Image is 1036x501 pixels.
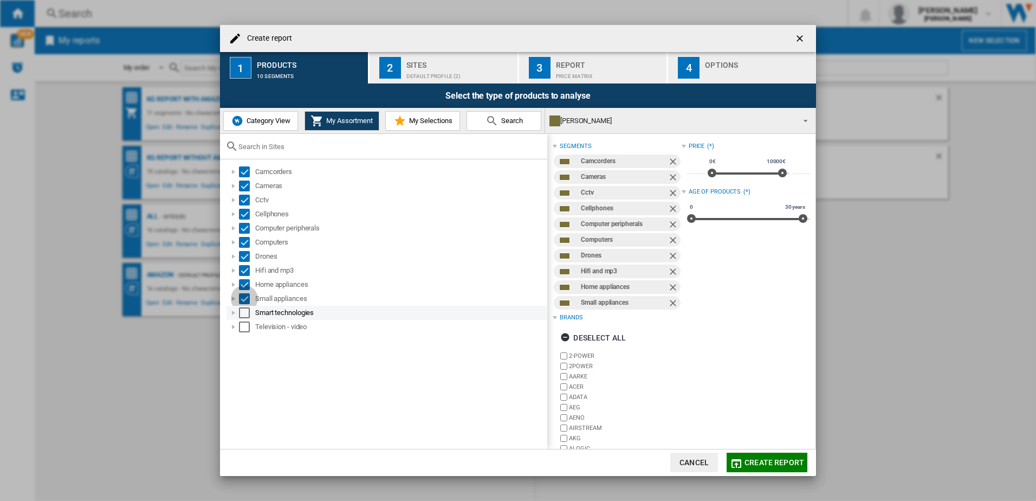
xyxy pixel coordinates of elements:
label: 2POWER [569,362,681,370]
label: ACER [569,383,681,391]
ng-md-icon: Remove [668,298,681,311]
div: Sites [406,56,513,68]
ng-md-icon: Remove [668,156,681,169]
div: Hifi and mp3 [255,265,546,276]
md-checkbox: Select [239,251,255,262]
img: wiser-icon-blue.png [231,114,244,127]
input: brand.name [560,352,567,359]
div: Cctv [255,195,546,205]
input: brand.name [560,425,567,432]
div: Products [257,56,364,68]
button: My Selections [385,111,460,131]
div: Select the type of products to analyse [220,83,816,108]
md-checkbox: Select [239,307,255,318]
button: My Assortment [305,111,379,131]
div: Cameras [581,170,667,184]
div: Drones [255,251,546,262]
button: 1 Products 10 segments [220,52,369,83]
md-checkbox: Select [239,279,255,290]
div: Camcorders [255,166,546,177]
ng-md-icon: Remove [668,172,681,185]
div: Age of products [689,188,741,196]
div: 2 [379,57,401,79]
md-checkbox: Select [239,209,255,220]
button: Cancel [670,453,718,472]
div: Computer peripherals [581,217,667,231]
button: getI18NText('BUTTONS.CLOSE_DIALOG') [790,28,812,49]
div: Cellphones [581,202,667,215]
label: AEG [569,403,681,412]
button: 2 Sites Default profile (2) [370,52,519,83]
ng-md-icon: Remove [668,219,681,232]
input: brand.name [560,373,567,380]
div: Cctv [581,186,667,200]
div: Computer peripherals [255,223,546,234]
div: 3 [529,57,551,79]
div: Computers [255,237,546,248]
md-checkbox: Select [239,195,255,205]
span: Create report [744,458,804,467]
h4: Create report [242,33,292,44]
md-checkbox: Select [239,223,255,234]
div: Smart technologies [255,307,546,318]
ng-md-icon: Remove [668,188,681,201]
label: AKG [569,434,681,442]
ng-md-icon: Remove [668,266,681,279]
input: brand.name [560,383,567,390]
input: brand.name [560,404,567,411]
span: 0 [688,203,695,211]
span: Category View [244,117,290,125]
span: 10000€ [765,157,787,166]
div: Television - video [255,322,546,332]
div: segments [560,142,591,151]
button: 3 Report Price Matrix [519,52,668,83]
div: Deselect all [560,328,626,348]
div: Drones [581,249,667,262]
ng-md-icon: Remove [668,251,681,264]
input: brand.name [560,414,567,421]
div: Report [556,56,663,68]
span: My Selections [406,117,452,125]
div: 1 [230,57,251,79]
label: ADATA [569,393,681,401]
label: AENO [569,414,681,422]
span: 30 years [784,203,807,211]
span: 0€ [708,157,717,166]
div: 4 [678,57,700,79]
label: AIRSTREAM [569,424,681,432]
div: Small appliances [255,293,546,304]
div: Home appliances [581,280,667,294]
div: 10 segments [257,68,364,79]
div: Small appliances [581,296,667,310]
button: Category View [223,111,298,131]
input: Search in Sites [238,143,542,151]
div: [PERSON_NAME] [549,113,794,129]
div: Cellphones [255,209,546,220]
label: AARKE [569,372,681,381]
div: Hifi and mp3 [581,265,667,278]
input: brand.name [560,394,567,401]
div: Cameras [255,181,546,191]
ng-md-icon: Remove [668,282,681,295]
button: Create report [727,453,807,472]
md-checkbox: Select [239,181,255,191]
ng-md-icon: Remove [668,203,681,216]
input: brand.name [560,363,567,370]
md-checkbox: Select [239,293,255,304]
md-checkbox: Select [239,265,255,276]
div: Brands [560,313,582,322]
button: 4 Options [668,52,816,83]
md-checkbox: Select [239,237,255,248]
span: Search [498,117,523,125]
span: My Assortment [323,117,373,125]
ng-md-icon: Remove [668,235,681,248]
button: Deselect all [557,328,629,348]
input: brand.name [560,435,567,442]
div: Home appliances [255,279,546,290]
button: Search [467,111,541,131]
div: Options [705,56,812,68]
div: Price Matrix [556,68,663,79]
input: brand.name [560,445,567,452]
div: Default profile (2) [406,68,513,79]
div: Price [689,142,705,151]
